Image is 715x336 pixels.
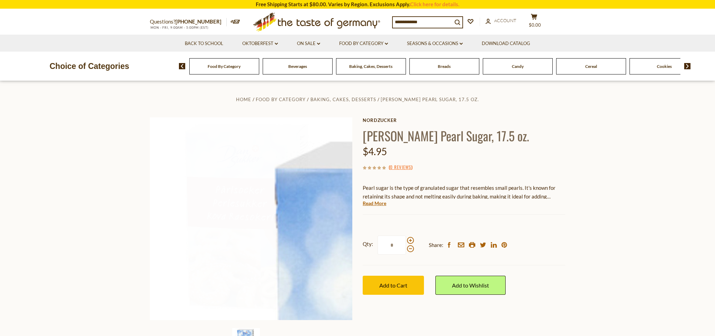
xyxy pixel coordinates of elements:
[363,240,373,248] strong: Qty:
[486,17,516,25] a: Account
[310,97,376,102] a: Baking, Cakes, Desserts
[429,241,443,249] span: Share:
[179,63,185,69] img: previous arrow
[438,64,451,69] a: Breads
[390,163,411,171] a: 0 Reviews
[236,97,251,102] a: Home
[363,117,565,123] a: Nordzucker
[185,40,223,47] a: Back to School
[363,200,386,207] a: Read More
[339,40,388,47] a: Food By Category
[150,17,227,26] p: Questions?
[242,40,278,47] a: Oktoberfest
[494,18,516,23] span: Account
[363,276,424,295] button: Add to Cart
[150,26,209,29] span: MON - FRI, 9:00AM - 5:00PM (EST)
[529,22,541,28] span: $0.00
[512,64,524,69] a: Candy
[363,145,387,157] span: $4.95
[150,117,352,320] img: Dan Sukker Pearl Sugar, 17.5 oz.
[410,1,459,7] a: Click here for details.
[175,18,221,25] a: [PHONE_NUMBER]
[389,163,413,170] span: ( )
[256,97,306,102] a: Food By Category
[208,64,241,69] a: Food By Category
[684,63,691,69] img: next arrow
[407,40,463,47] a: Seasons & Occasions
[381,97,479,102] a: [PERSON_NAME] Pearl Sugar, 17.5 oz.
[349,64,392,69] a: Baking, Cakes, Desserts
[435,276,506,295] a: Add to Wishlist
[363,128,565,143] h1: [PERSON_NAME] Pearl Sugar, 17.5 oz.
[657,64,672,69] a: Cookies
[379,282,407,289] span: Add to Cart
[297,40,320,47] a: On Sale
[585,64,597,69] a: Cereal
[378,236,406,255] input: Qty:
[288,64,307,69] a: Beverages
[482,40,530,47] a: Download Catalog
[363,184,565,201] p: Pearl sugar is the type of granulated sugar that resembles small pearls. It's known for retaining...
[524,14,544,31] button: $0.00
